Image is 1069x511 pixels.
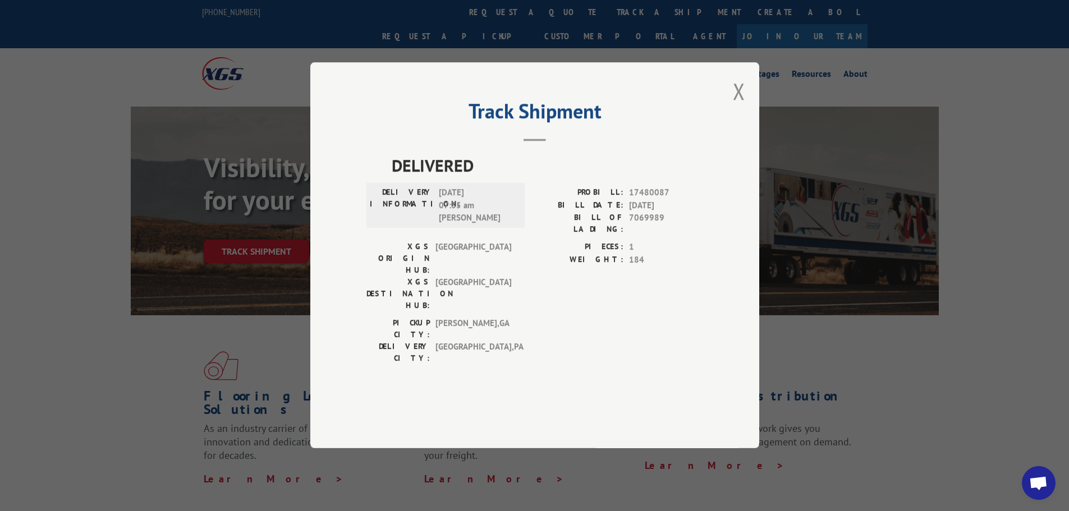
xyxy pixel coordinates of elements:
[629,187,703,200] span: 17480087
[733,76,745,106] button: Close modal
[435,241,511,277] span: [GEOGRAPHIC_DATA]
[535,212,623,236] label: BILL OF LADING:
[535,254,623,266] label: WEIGHT:
[392,153,703,178] span: DELIVERED
[629,199,703,212] span: [DATE]
[535,241,623,254] label: PIECES:
[370,187,433,225] label: DELIVERY INFORMATION:
[629,241,703,254] span: 1
[366,103,703,125] h2: Track Shipment
[366,317,430,341] label: PICKUP CITY:
[366,241,430,277] label: XGS ORIGIN HUB:
[435,277,511,312] span: [GEOGRAPHIC_DATA]
[366,277,430,312] label: XGS DESTINATION HUB:
[535,187,623,200] label: PROBILL:
[435,317,511,341] span: [PERSON_NAME] , GA
[629,212,703,236] span: 7069989
[366,341,430,365] label: DELIVERY CITY:
[1022,466,1056,500] div: Open chat
[435,341,511,365] span: [GEOGRAPHIC_DATA] , PA
[629,254,703,266] span: 184
[439,187,515,225] span: [DATE] 07:35 am [PERSON_NAME]
[535,199,623,212] label: BILL DATE:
